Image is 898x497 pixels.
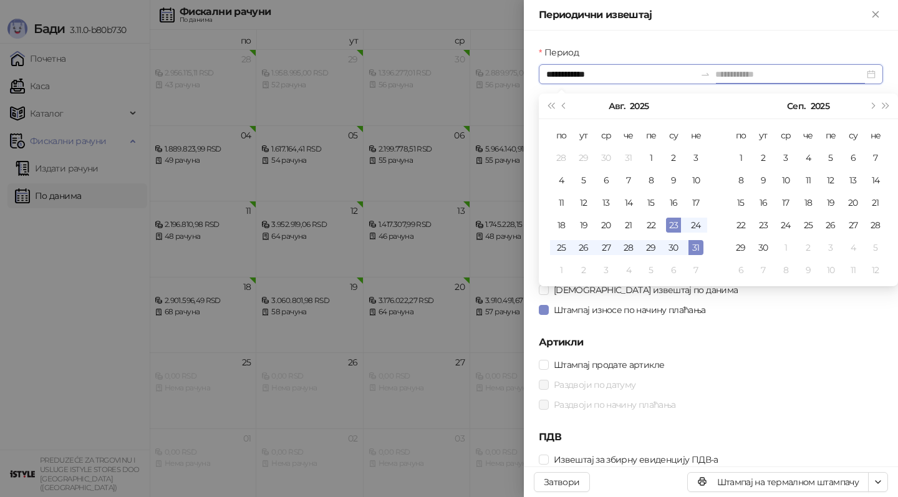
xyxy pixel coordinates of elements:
[640,147,662,169] td: 2025-08-01
[554,218,569,233] div: 18
[572,147,595,169] td: 2025-07-29
[688,218,703,233] div: 24
[801,218,816,233] div: 25
[576,240,591,255] div: 26
[775,124,797,147] th: ср
[644,240,659,255] div: 29
[733,240,748,255] div: 29
[797,147,819,169] td: 2025-09-04
[700,69,710,79] span: to
[846,195,861,210] div: 20
[688,263,703,277] div: 7
[549,453,723,466] span: Извештај за збирну евиденцију ПДВ-а
[609,94,625,118] button: Изабери месец
[554,195,569,210] div: 11
[842,214,864,236] td: 2025-09-27
[801,173,816,188] div: 11
[879,94,893,118] button: Следећа година (Control + right)
[599,173,614,188] div: 6
[842,236,864,259] td: 2025-10-04
[797,169,819,191] td: 2025-09-11
[550,124,572,147] th: по
[621,173,636,188] div: 7
[823,263,838,277] div: 10
[801,150,816,165] div: 4
[752,169,775,191] td: 2025-09-09
[868,173,883,188] div: 14
[666,263,681,277] div: 6
[685,191,707,214] td: 2025-08-17
[617,147,640,169] td: 2025-07-31
[819,191,842,214] td: 2025-09-19
[868,195,883,210] div: 21
[666,195,681,210] div: 16
[700,69,710,79] span: swap-right
[599,263,614,277] div: 3
[640,259,662,281] td: 2025-09-05
[688,173,703,188] div: 10
[640,236,662,259] td: 2025-08-29
[595,191,617,214] td: 2025-08-13
[685,169,707,191] td: 2025-08-10
[572,214,595,236] td: 2025-08-19
[554,150,569,165] div: 28
[756,173,771,188] div: 9
[621,150,636,165] div: 31
[775,147,797,169] td: 2025-09-03
[865,94,879,118] button: Следећи месец (PageDown)
[595,147,617,169] td: 2025-07-30
[617,214,640,236] td: 2025-08-21
[752,259,775,281] td: 2025-10-07
[733,218,748,233] div: 22
[819,124,842,147] th: пе
[554,240,569,255] div: 25
[864,147,887,169] td: 2025-09-07
[576,263,591,277] div: 2
[539,430,883,445] h5: ПДВ
[787,94,805,118] button: Изабери месец
[842,124,864,147] th: су
[730,236,752,259] td: 2025-09-29
[617,169,640,191] td: 2025-08-07
[640,124,662,147] th: пе
[644,263,659,277] div: 5
[554,263,569,277] div: 1
[666,150,681,165] div: 2
[730,191,752,214] td: 2025-09-15
[868,218,883,233] div: 28
[621,240,636,255] div: 28
[546,67,695,81] input: Период
[823,173,838,188] div: 12
[797,259,819,281] td: 2025-10-09
[662,124,685,147] th: су
[662,169,685,191] td: 2025-08-09
[823,240,838,255] div: 3
[752,147,775,169] td: 2025-09-02
[617,191,640,214] td: 2025-08-14
[572,124,595,147] th: ут
[823,195,838,210] div: 19
[864,259,887,281] td: 2025-10-12
[801,195,816,210] div: 18
[640,214,662,236] td: 2025-08-22
[685,236,707,259] td: 2025-08-31
[539,335,883,350] h5: Артикли
[778,173,793,188] div: 10
[730,169,752,191] td: 2025-09-08
[621,195,636,210] div: 14
[572,259,595,281] td: 2025-09-02
[576,195,591,210] div: 12
[868,7,883,22] button: Close
[823,150,838,165] div: 5
[868,150,883,165] div: 7
[733,263,748,277] div: 6
[617,259,640,281] td: 2025-09-04
[819,236,842,259] td: 2025-10-03
[644,173,659,188] div: 8
[549,283,743,297] span: [DEMOGRAPHIC_DATA] извештај по данима
[752,124,775,147] th: ут
[778,195,793,210] div: 17
[730,124,752,147] th: по
[842,147,864,169] td: 2025-09-06
[864,214,887,236] td: 2025-09-28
